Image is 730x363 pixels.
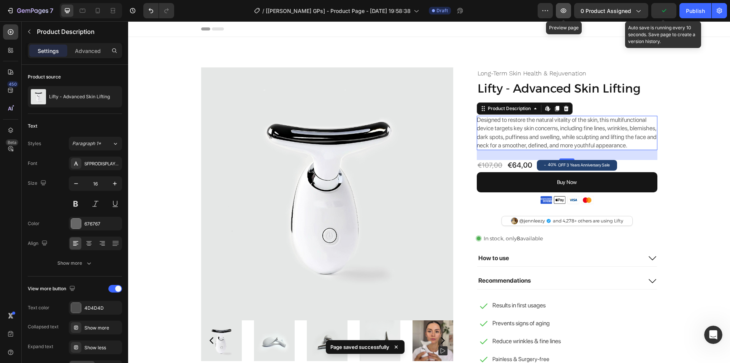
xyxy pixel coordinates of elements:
[349,59,529,75] h1: Lifty - Advanced Skin Lifting
[364,334,421,341] span: Painless & Surgery-free
[349,151,529,171] button: <p><span style="font-size:14px;">Buy Now</span></p>
[84,325,120,331] div: Show more
[28,256,122,270] button: Show more
[686,7,705,15] div: Publish
[364,315,433,326] p: Reduce wrinkles & fine lines
[379,139,405,150] div: €64,00
[37,27,119,36] p: Product Description
[3,3,57,18] button: 7
[704,326,722,344] iframe: Intercom live chat
[310,315,319,324] button: Carousel Next Arrow
[581,7,631,15] span: 0 product assigned
[128,21,730,363] iframe: To enrich screen reader interactions, please activate Accessibility in Grammarly extension settings
[419,140,429,147] div: 40%
[425,196,495,203] span: and 4,278+ others are using Lifty
[391,196,417,203] span: @jennleezy
[418,197,423,202] img: Verified
[28,178,48,189] div: Size
[28,284,77,294] div: View more button
[350,256,403,264] p: Recommendations
[28,343,53,350] div: Expand text
[50,6,53,15] p: 7
[349,47,528,58] p: Long-Term Skin Health & Rejuvenation
[28,160,37,167] div: Font
[84,160,120,167] div: SFPRODISPLAYREGULAR
[350,233,381,241] p: How to use
[389,214,392,221] span: 8
[355,213,415,221] span: In stock, only available
[28,74,61,80] div: Product source
[412,173,465,184] img: gempages_549902261988361413-20889d1f-896f-42bb-946e-dca3fe6b5ace.png
[364,297,433,308] p: Prevents signs of aging
[72,140,101,147] span: Paragraph 1*
[383,196,390,203] img: @jennleezy
[75,47,101,55] p: Advanced
[429,140,483,148] div: OFF 3 Years Anniversary Sale
[28,220,40,227] div: Color
[49,94,110,99] p: Lifty - Advanced Skin Lifting
[364,279,433,290] p: Results in first usages
[679,3,711,18] button: Publish
[84,344,120,351] div: Show less
[38,47,59,55] p: Settings
[143,3,174,18] div: Undo/Redo
[28,304,49,311] div: Text color
[415,140,419,148] div: -
[28,323,59,330] div: Collapsed text
[574,3,648,18] button: 0 product assigned
[436,7,448,14] span: Draft
[358,84,404,91] div: Product Description
[31,89,46,104] img: product feature img
[28,238,49,249] div: Align
[84,221,120,227] div: 676767
[262,7,264,15] span: /
[7,81,18,87] div: 450
[266,7,411,15] span: [[PERSON_NAME] GPs] - Product Page - [DATE] 19:58:38
[349,139,375,149] div: €107,00
[57,259,93,267] div: Show more
[28,140,41,147] div: Styles
[330,343,389,351] p: Page saved successfully
[6,139,18,146] div: Beta
[349,95,528,128] p: Designed to restore the natural vitality of the skin, this multifunctional device targets key ski...
[84,305,120,312] div: 4D4D4D
[429,158,449,164] span: Buy Now
[28,123,37,130] div: Text
[349,80,383,91] img: gempages_549902261988361413-aefb973d-3c49-4294-b4c0-759dd6b9eda1.png
[69,137,122,150] button: Paragraph 1*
